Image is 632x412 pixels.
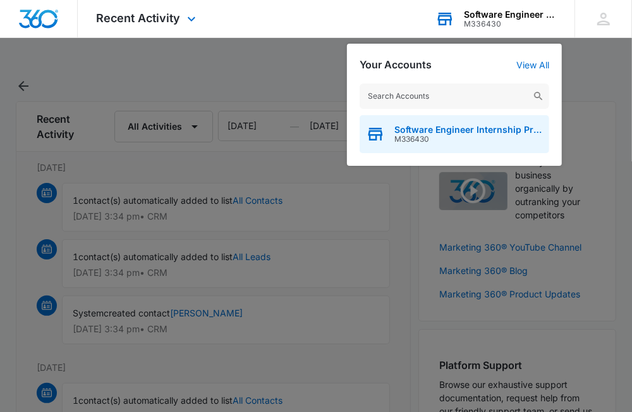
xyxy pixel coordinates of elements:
[516,59,549,70] a: View All
[97,11,181,25] span: Recent Activity
[360,84,549,109] input: Search Accounts
[360,115,549,153] button: Software Engineer Internship ProgramM336430
[360,59,432,71] h2: Your Accounts
[394,125,543,135] span: Software Engineer Internship Program
[464,9,556,20] div: account name
[394,135,543,144] span: M336430
[464,20,556,28] div: account id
